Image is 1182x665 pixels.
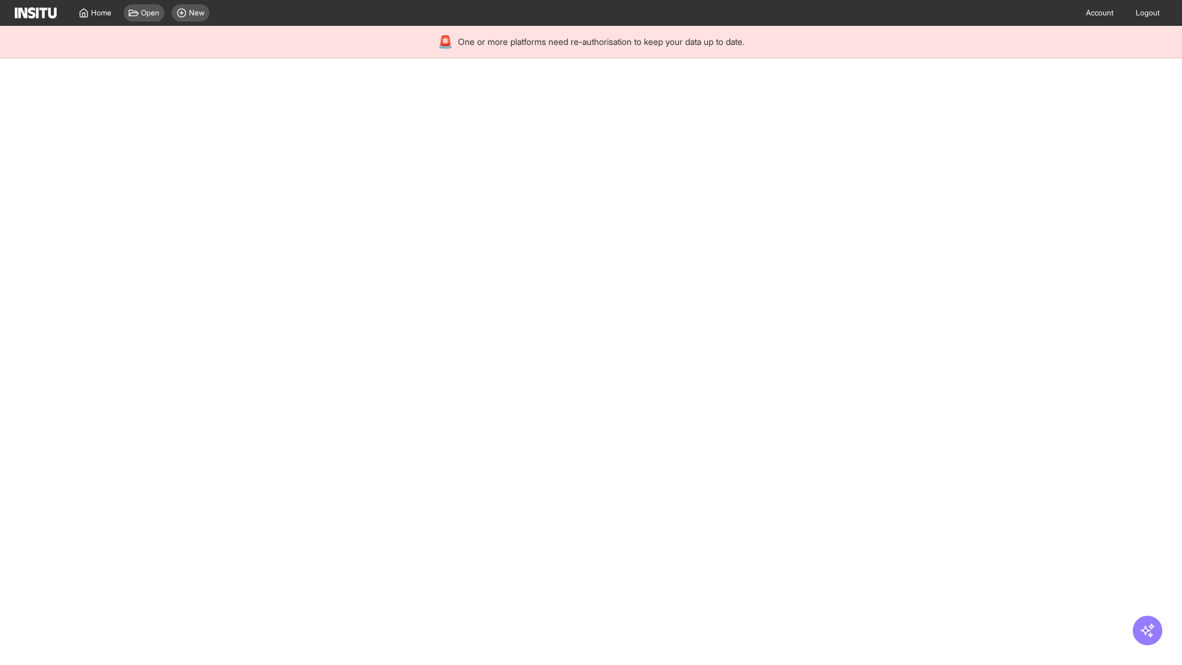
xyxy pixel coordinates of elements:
[15,7,57,18] img: Logo
[141,8,159,18] span: Open
[189,8,204,18] span: New
[438,33,453,50] div: 🚨
[458,36,744,48] span: One or more platforms need re-authorisation to keep your data up to date.
[91,8,111,18] span: Home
